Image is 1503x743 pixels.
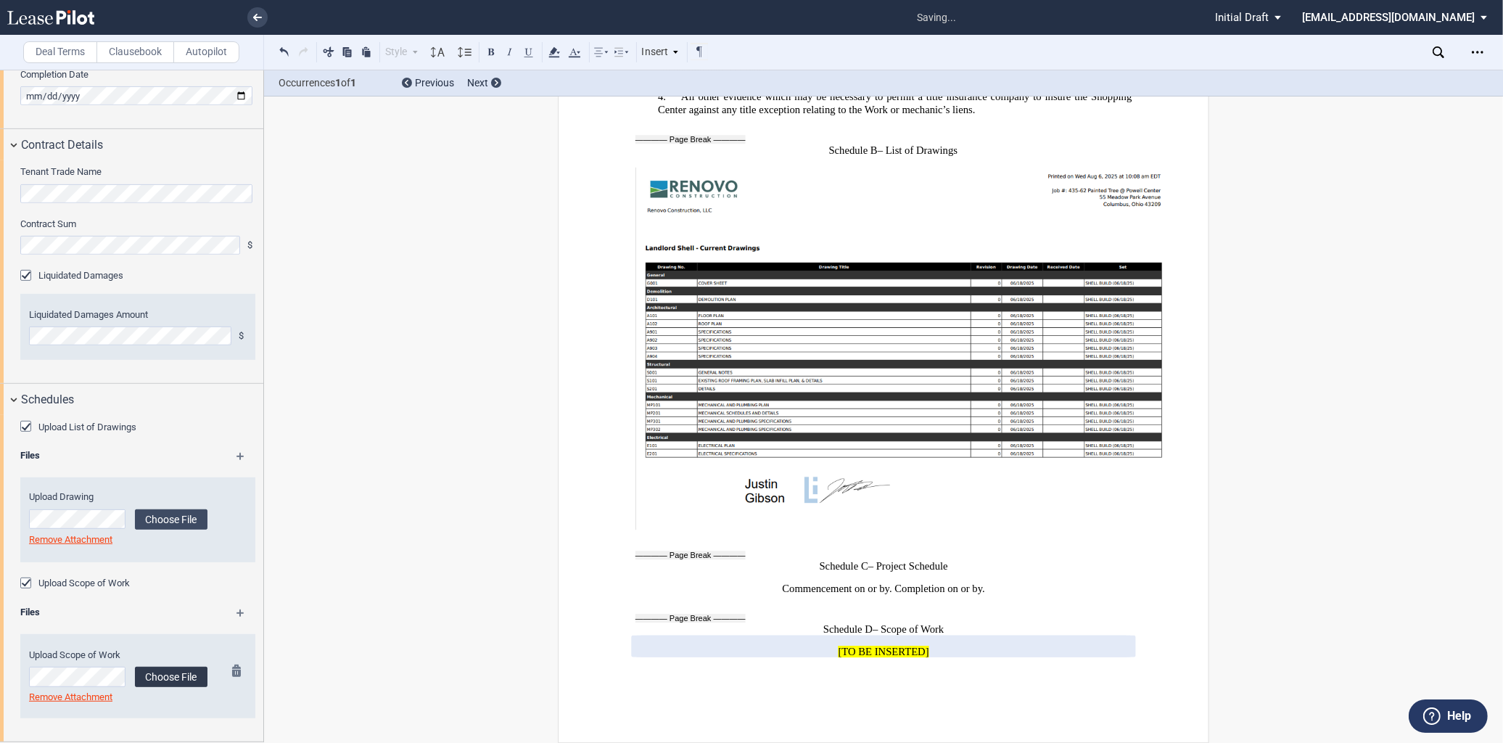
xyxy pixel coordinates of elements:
button: Underline [520,43,538,60]
span: – List of Drawings [878,144,958,157]
button: Copy [339,43,356,60]
label: Upload List of Drawings [38,421,136,434]
span: $ [239,329,247,342]
a: Remove Attachment [29,691,112,702]
a: Remove Attachment [29,534,112,545]
span: – Scope of Work [873,623,944,636]
b: 1 [335,77,341,89]
label: Upload Drawing [29,490,207,504]
md-checkbox: Upload List of Drawings [20,420,136,435]
span: . [982,583,985,596]
button: Help [1409,699,1488,733]
span: $ [247,239,255,252]
img: 8HxsvHV3RpFdUAAAAASUVORK5CYII= [635,168,1171,530]
md-checkbox: Liquidated Damages [20,269,123,284]
div: Previous [402,76,454,91]
label: Liquidated Damages Amount [29,308,247,321]
span: Schedule [820,561,859,573]
label: Completion Date [20,68,255,81]
label: Upload Scope of Work [29,649,207,662]
label: Autopilot [173,41,239,63]
button: Italic [501,43,519,60]
label: Tenant Trade Name [20,165,255,178]
button: Cut [320,43,337,60]
span: D [865,623,873,636]
label: Upload Scope of Work [38,577,130,590]
span: saving... [910,2,963,33]
span: Schedules [21,391,74,409]
b: Files [20,450,40,461]
span: B [870,144,878,157]
span: Schedule [823,623,862,636]
label: Deal Terms [23,41,97,63]
label: Choose File [135,667,207,687]
label: Liquidated Damages [38,269,123,282]
label: Choose File [135,509,207,530]
span: Commencement on or by [782,583,889,596]
button: Paste [358,43,375,60]
span: Contract Details [21,136,103,154]
md-checkbox: Upload Scope of Work [20,577,130,591]
b: 1 [350,77,356,89]
span: Occurrences of [279,75,391,91]
span: C [861,561,868,573]
b: Files [20,607,40,617]
div: Open Lease options menu [1466,41,1489,64]
label: Clausebook [96,41,174,63]
div: Next [467,76,501,91]
div: Insert [640,43,682,62]
span: Next [467,77,488,89]
span: [TO BE INSERTED] [839,646,929,658]
span: – Project Schedule [868,561,948,573]
span: . Completion on or by [889,583,982,596]
button: Bold [482,43,500,60]
label: Contract Sum [20,218,255,231]
span: All other evidence which may be necessary to permit a title insurance company to insure the Shopp... [658,91,1135,116]
span: Initial Draft [1215,11,1269,24]
button: Undo [276,43,293,60]
span: Previous [415,77,454,89]
button: Toggle Control Characters [691,43,708,60]
span: 4. [658,91,666,104]
label: Help [1447,707,1471,726]
span: Schedule [829,144,868,157]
